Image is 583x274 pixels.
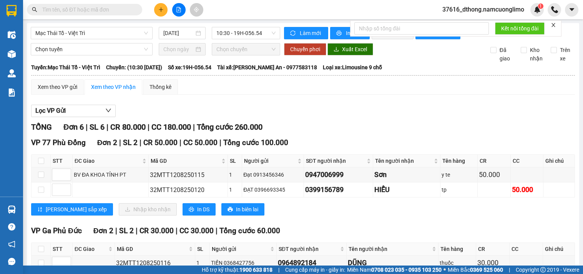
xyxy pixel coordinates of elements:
[140,138,141,147] span: |
[305,169,372,180] div: 0947006999
[151,122,191,132] span: CC 180.000
[163,29,194,37] input: 12/08/2025
[217,63,317,72] span: Tài xế: [PERSON_NAME] An - 0977583118
[375,157,433,165] span: Tên người nhận
[436,5,530,14] span: 37616_dthong.namcuonglimo
[117,245,187,253] span: Mã GD
[512,184,542,195] div: 50.000
[538,3,543,9] sup: 1
[183,138,218,147] span: CC 50.000
[8,50,16,58] img: warehouse-icon
[511,155,544,167] th: CC
[373,182,441,197] td: HIẾU
[540,267,546,272] span: copyright
[354,22,489,35] input: Nhập số tổng đài
[228,155,242,167] th: SL
[8,258,15,265] span: message
[440,155,478,167] th: Tên hàng
[495,22,545,35] button: Kết nối tổng đài
[119,226,134,235] span: SL 2
[116,258,194,268] div: 32MTT1208250116
[31,203,113,216] button: sort-ascending[PERSON_NAME] sắp xếp
[349,245,430,253] span: Tên người nhận
[168,63,211,72] span: Số xe: 19H-056.54
[243,170,302,179] div: Đạt 0913456346
[334,47,339,53] span: download
[479,169,509,180] div: 50.000
[154,3,168,17] button: plus
[143,138,178,147] span: CR 50.000
[501,24,538,33] span: Kết nối tổng đài
[304,167,373,182] td: 0947006999
[158,7,164,12] span: plus
[440,259,475,267] div: thuốc
[219,138,221,147] span: |
[123,138,138,147] span: SL 2
[197,122,262,132] span: Tổng cước 260.000
[163,45,194,53] input: Chọn ngày
[244,157,296,165] span: Người gửi
[477,257,508,268] div: 30.000
[38,83,77,91] div: Xem theo VP gửi
[374,184,439,195] div: HIẾU
[176,7,181,12] span: file-add
[527,46,546,63] span: Kho nhận
[115,256,195,271] td: 32MTT1208250116
[149,83,171,91] div: Thống kê
[290,30,297,37] span: sync
[212,245,269,253] span: Người gửi
[46,205,107,214] span: [PERSON_NAME] sắp xếp
[277,256,347,271] td: 0964892184
[63,122,84,132] span: Đơn 6
[509,266,510,274] span: |
[8,241,15,248] span: notification
[8,31,16,39] img: warehouse-icon
[7,5,17,17] img: logo-vxr
[91,83,136,91] div: Xem theo VP nhận
[74,170,147,179] div: BV ĐA KHOA TỈNH PT
[216,226,218,235] span: |
[346,29,364,37] span: In phơi
[278,257,345,268] div: 0964892184
[115,226,117,235] span: |
[278,266,279,274] span: |
[31,138,86,147] span: VP 77 Phù Đổng
[8,69,16,77] img: warehouse-icon
[279,245,339,253] span: SĐT người nhận
[148,122,149,132] span: |
[229,170,241,179] div: 1
[183,203,216,216] button: printerIn DS
[150,170,226,180] div: 32MTT1208250115
[195,243,210,256] th: SL
[330,27,370,39] button: printerIn phơi
[8,89,16,97] img: solution-icon
[476,243,510,256] th: CR
[106,122,108,132] span: |
[51,155,73,167] th: STT
[300,29,322,37] span: Làm mới
[119,203,177,216] button: downloadNhập kho nhận
[438,243,476,256] th: Tên hàng
[51,243,73,256] th: STT
[149,182,228,197] td: 32MTT1208250120
[172,3,186,17] button: file-add
[348,257,437,268] div: DŨNG
[470,267,503,273] strong: 0369 525 060
[543,155,575,167] th: Ghi chú
[442,185,476,194] div: tp
[284,43,326,55] button: Chuyển phơi
[190,3,203,17] button: aim
[35,106,66,115] span: Lọc VP Gửi
[336,30,343,37] span: printer
[568,6,575,13] span: caret-down
[229,185,241,194] div: 1
[216,43,276,55] span: Chọn chuyến
[306,157,365,165] span: SĐT người nhận
[179,138,181,147] span: |
[105,107,111,114] span: down
[347,266,442,274] span: Miền Nam
[136,226,138,235] span: |
[221,203,264,216] button: printerIn biên lai
[149,167,228,182] td: 32MTT1208250115
[196,259,208,267] div: 1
